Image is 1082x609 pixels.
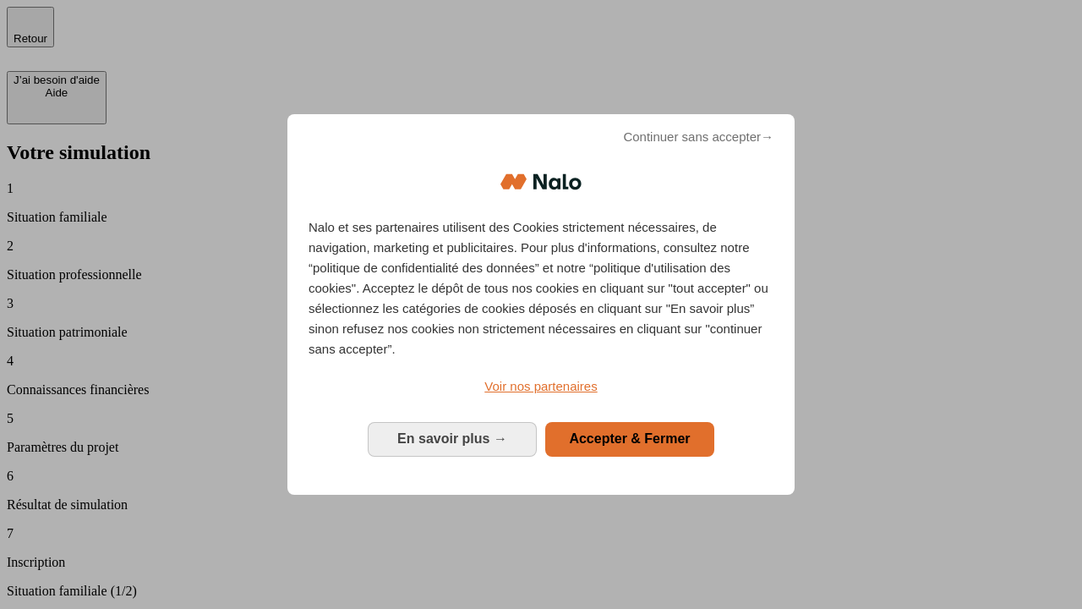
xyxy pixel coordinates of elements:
[309,217,773,359] p: Nalo et ses partenaires utilisent des Cookies strictement nécessaires, de navigation, marketing e...
[484,379,597,393] span: Voir nos partenaires
[287,114,795,494] div: Bienvenue chez Nalo Gestion du consentement
[545,422,714,456] button: Accepter & Fermer: Accepter notre traitement des données et fermer
[397,431,507,446] span: En savoir plus →
[500,156,582,207] img: Logo
[309,376,773,397] a: Voir nos partenaires
[569,431,690,446] span: Accepter & Fermer
[368,422,537,456] button: En savoir plus: Configurer vos consentements
[623,127,773,147] span: Continuer sans accepter→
